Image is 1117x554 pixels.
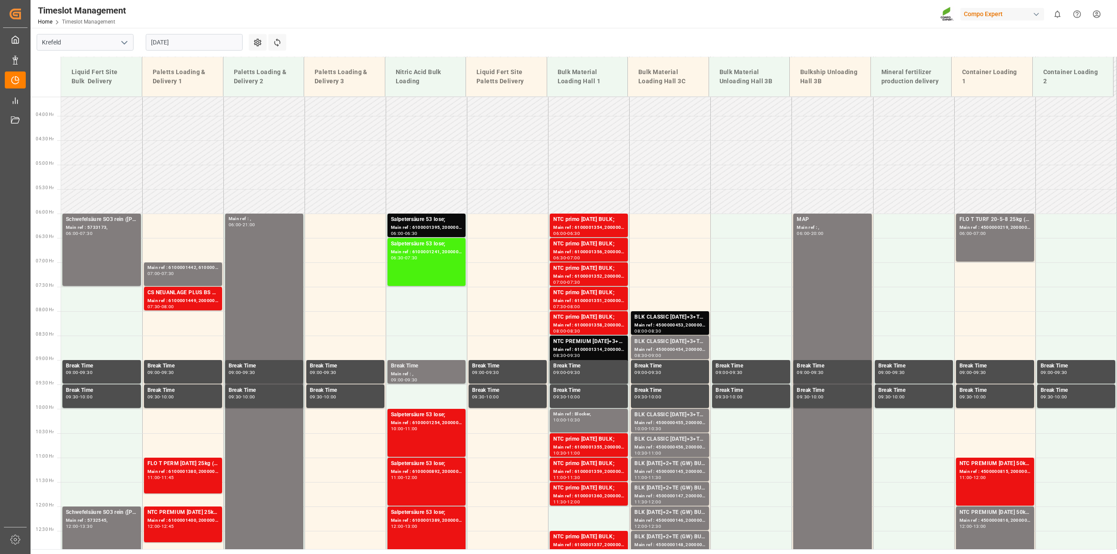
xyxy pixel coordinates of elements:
[567,370,580,374] div: 09:30
[634,362,706,370] div: Break Time
[229,223,241,227] div: 06:00
[878,395,891,399] div: 09:30
[553,231,566,235] div: 06:00
[553,362,624,370] div: Break Time
[553,386,624,395] div: Break Time
[161,476,174,479] div: 11:45
[566,280,567,284] div: -
[960,8,1044,20] div: Compo Expert
[391,370,462,378] div: Main ref : ,
[634,395,647,399] div: 09:30
[80,370,93,374] div: 09:30
[80,395,93,399] div: 10:00
[149,64,216,89] div: Paletts Loading & Delivery 1
[634,346,706,353] div: Main ref : 4500000454, 2000000389;
[36,356,54,361] span: 09:00 Hr
[809,395,811,399] div: -
[891,370,892,374] div: -
[391,240,462,248] div: Salpetersäure 53 lose;
[878,370,891,374] div: 09:00
[160,370,161,374] div: -
[959,517,1031,524] div: Main ref : 4500000816, 2000000613;
[391,231,404,235] div: 06:00
[36,136,54,141] span: 04:30 Hr
[716,362,787,370] div: Break Time
[716,386,787,395] div: Break Time
[634,419,706,427] div: Main ref : 4500000455, 2000000389;
[553,411,624,418] div: Main ref : Blocker,
[634,329,647,333] div: 08:00
[324,370,336,374] div: 09:30
[892,395,905,399] div: 10:00
[392,64,459,89] div: Nitric Acid Bulk Loading
[147,297,219,305] div: Main ref : 6100001449, 2000001271;
[405,476,418,479] div: 12:00
[146,34,243,51] input: DD.MM.YYYY
[243,223,255,227] div: 21:00
[36,210,54,214] span: 06:00 Hr
[566,353,567,357] div: -
[80,524,93,528] div: 13:30
[38,19,52,25] a: Home
[36,283,54,288] span: 07:30 Hr
[973,370,986,374] div: 09:30
[973,395,986,399] div: 10:00
[797,370,809,374] div: 09:00
[241,223,242,227] div: -
[647,451,648,455] div: -
[322,395,324,399] div: -
[553,297,624,305] div: Main ref : 6100001351, 2000000517;
[553,264,624,273] div: NTC primo [DATE] BULK;
[648,451,661,455] div: 11:00
[647,427,648,431] div: -
[553,313,624,322] div: NTC primo [DATE] BULK;
[404,256,405,260] div: -
[66,215,137,224] div: Schwefelsäure SO3 rein ([PERSON_NAME]);
[553,289,624,297] div: NTC primo [DATE] BULK;
[1053,370,1055,374] div: -
[554,64,621,89] div: Bulk Material Loading Hall 1
[310,362,381,370] div: Break Time
[553,215,624,224] div: NTC primo [DATE] BULK;
[959,231,972,235] div: 06:00
[566,395,567,399] div: -
[472,370,485,374] div: 09:00
[716,395,728,399] div: 09:30
[241,370,242,374] div: -
[959,215,1031,224] div: FLO T TURF 20-5-8 25kg (x42) WW;
[566,370,567,374] div: -
[553,337,624,346] div: NTC PREMIUM [DATE]+3+TE BULK;
[797,362,868,370] div: Break Time
[973,231,986,235] div: 07:00
[391,459,462,468] div: Salpetersäure 53 lose;
[147,289,219,297] div: CS NEUANLAGE PLUS BS 10kg (x40) D,A,CH;
[634,444,706,451] div: Main ref : 4500000456, 2000000389;
[567,305,580,309] div: 08:00
[566,500,567,504] div: -
[229,362,300,370] div: Break Time
[311,64,378,89] div: Paletts Loading & Delivery 3
[391,508,462,517] div: Salpetersäure 53 lose;
[391,256,404,260] div: 06:30
[36,332,54,336] span: 08:30 Hr
[647,500,648,504] div: -
[647,329,648,333] div: -
[553,224,624,231] div: Main ref : 6100001354, 2000000517;
[405,231,418,235] div: 06:30
[553,322,624,329] div: Main ref : 6100001358, 2000000517;
[147,362,219,370] div: Break Time
[229,215,300,223] div: Main ref : ,
[891,395,892,399] div: -
[66,386,137,395] div: Break Time
[648,500,661,504] div: 12:00
[147,508,219,517] div: NTC PREMIUM [DATE] 25kg (x40) D,EN,PL;BT T NK [DATE] 11%UH 3M 25kg (x40) INT;BT TURF N [DATE] 13%...
[648,476,661,479] div: 11:30
[36,429,54,434] span: 10:30 Hr
[797,231,809,235] div: 06:00
[404,378,405,382] div: -
[147,517,219,524] div: Main ref : 6100001400, 2000000945;
[79,524,80,528] div: -
[36,381,54,385] span: 09:30 Hr
[648,370,661,374] div: 09:30
[147,395,160,399] div: 09:30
